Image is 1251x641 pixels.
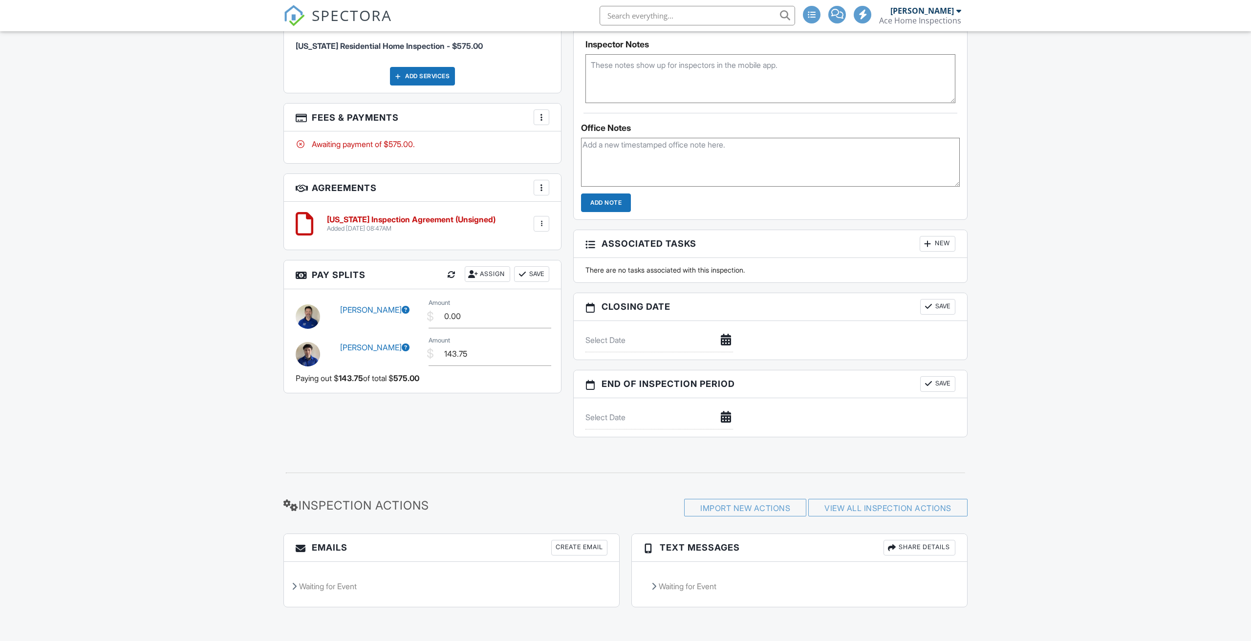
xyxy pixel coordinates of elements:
[602,237,696,250] span: Associated Tasks
[284,260,561,289] h3: Pay Splits
[824,503,951,513] a: View All Inspection Actions
[283,5,305,26] img: The Best Home Inspection Software - Spectora
[427,345,434,362] div: $
[327,225,496,233] div: Added [DATE] 08:47AM
[284,174,561,202] h3: Agreements
[327,215,496,224] h6: [US_STATE] Inspection Agreement (Unsigned)
[296,373,339,384] span: Paying out $
[884,540,955,556] div: Share Details
[296,41,483,51] span: [US_STATE] Residential Home Inspection - $575.00
[340,305,410,315] a: [PERSON_NAME]
[283,499,504,512] h3: Inspection Actions
[920,376,955,392] button: Save
[585,40,955,49] h5: Inspector Notes
[514,266,549,282] button: Save
[296,139,549,150] div: Awaiting payment of $575.00.
[296,342,320,366] img: img_4871.jpeg
[580,265,961,275] div: There are no tasks associated with this inspection.
[879,16,961,25] div: Ace Home Inspections
[602,377,735,390] span: End of Inspection Period
[340,342,410,352] a: [PERSON_NAME]
[429,336,450,345] label: Amount
[585,328,733,352] input: Select Date
[327,215,496,233] a: [US_STATE] Inspection Agreement (Unsigned) Added [DATE] 08:47AM
[465,266,510,282] div: Assign
[585,406,733,429] input: Select Date
[296,23,549,59] li: Service: Virginia Residential Home Inspection
[920,299,955,315] button: Save
[684,499,806,516] div: Import New Actions
[600,6,795,25] input: Search everything...
[920,236,955,252] div: New
[644,573,955,599] div: Waiting for Event
[581,123,960,133] div: Office Notes
[363,373,393,384] span: of total $
[602,300,670,313] span: Closing date
[429,299,450,307] label: Amount
[390,67,455,85] div: Add Services
[283,13,392,34] a: SPECTORA
[312,5,392,25] span: SPECTORA
[581,193,631,212] input: Add Note
[551,540,607,556] div: Create Email
[296,304,320,329] img: img_4079.jpeg
[284,573,619,599] div: Waiting for Event
[393,373,419,384] span: 575.00
[284,104,561,131] h3: Fees & Payments
[284,534,619,562] h3: Emails
[890,6,954,16] div: [PERSON_NAME]
[632,534,967,562] h3: Text Messages
[339,373,363,384] span: 143.75
[427,308,434,325] div: $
